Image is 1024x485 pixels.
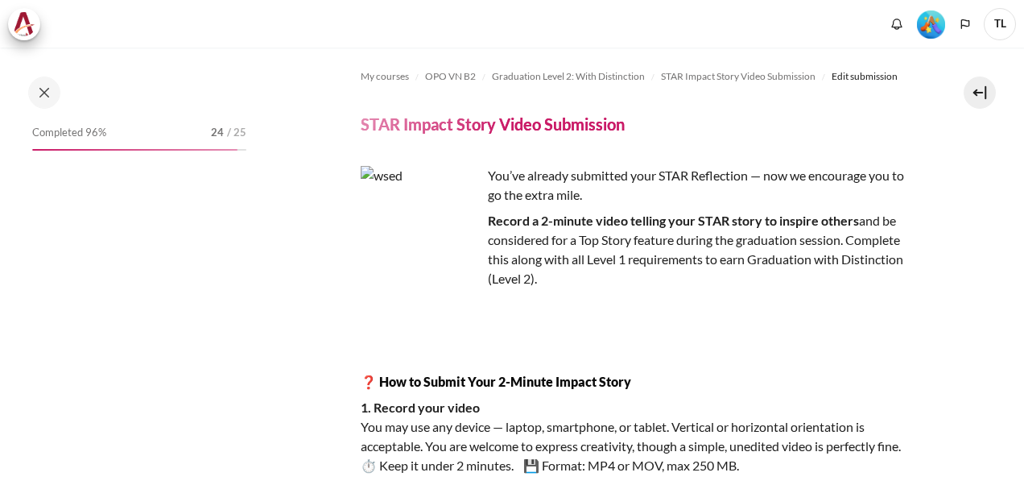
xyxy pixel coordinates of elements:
div: 96% [32,149,237,151]
span: / 25 [227,125,246,141]
div: Show notification window with no new notifications [885,12,909,36]
span: Completed 96% [32,125,106,141]
span: TL [984,8,1016,40]
img: Level #5 [917,10,945,39]
h4: STAR Impact Story Video Submission [361,114,625,135]
span: Edit submission [832,69,898,84]
p: You’ve already submitted your STAR Reflection — now we encourage you to go the extra mile. [361,166,910,205]
span: My courses [361,69,409,84]
a: Graduation Level 2: With Distinction [492,67,645,86]
p: You may use any device — laptop, smartphone, or tablet. Vertical or horizontal orientation is acc... [361,398,910,475]
strong: ❓ How to Submit Your 2-Minute Impact Story [361,374,631,389]
button: Languages [953,12,977,36]
img: wsed [361,166,481,287]
div: Level #5 [917,9,945,39]
a: STAR Impact Story Video Submission [661,67,815,86]
a: User menu [984,8,1016,40]
nav: Navigation bar [361,64,910,89]
img: Architeck [13,12,35,36]
a: Architeck Architeck [8,8,48,40]
strong: 1. Record your video [361,400,480,415]
a: Level #5 [910,9,952,39]
strong: Record a 2-minute video telling your STAR story to inspire others [488,213,859,228]
span: Graduation Level 2: With Distinction [492,69,645,84]
a: OPO VN B2 [425,67,476,86]
span: 24 [211,125,224,141]
p: and be considered for a Top Story feature during the graduation session. Complete this along with... [361,211,910,288]
span: OPO VN B2 [425,69,476,84]
span: STAR Impact Story Video Submission [661,69,815,84]
a: My courses [361,67,409,86]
